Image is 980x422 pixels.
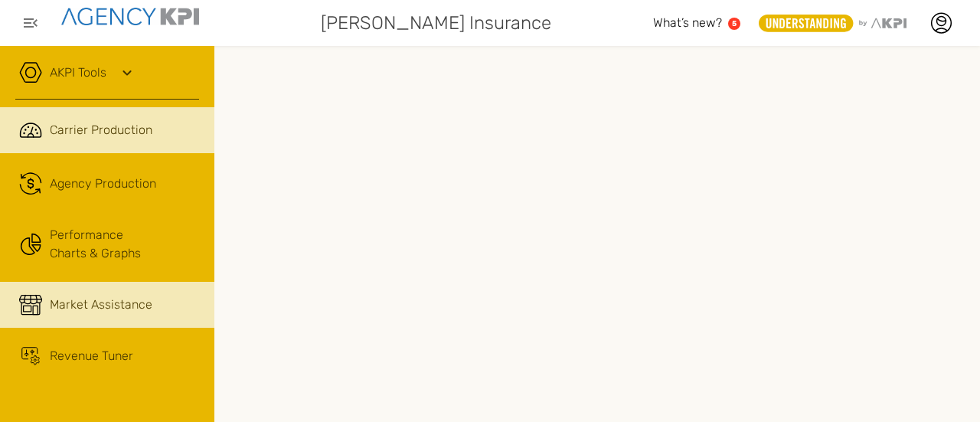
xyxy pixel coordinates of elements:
img: agencykpi-logo-550x69-2d9e3fa8.png [61,8,199,25]
span: Revenue Tuner [50,347,133,365]
span: Agency Production [50,175,156,193]
a: 5 [728,18,740,30]
span: Market Assistance [50,296,152,314]
a: AKPI Tools [50,64,106,82]
span: Carrier Production [50,121,152,139]
span: What’s new? [653,15,722,30]
span: [PERSON_NAME] Insurance [321,9,551,37]
text: 5 [732,19,737,28]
